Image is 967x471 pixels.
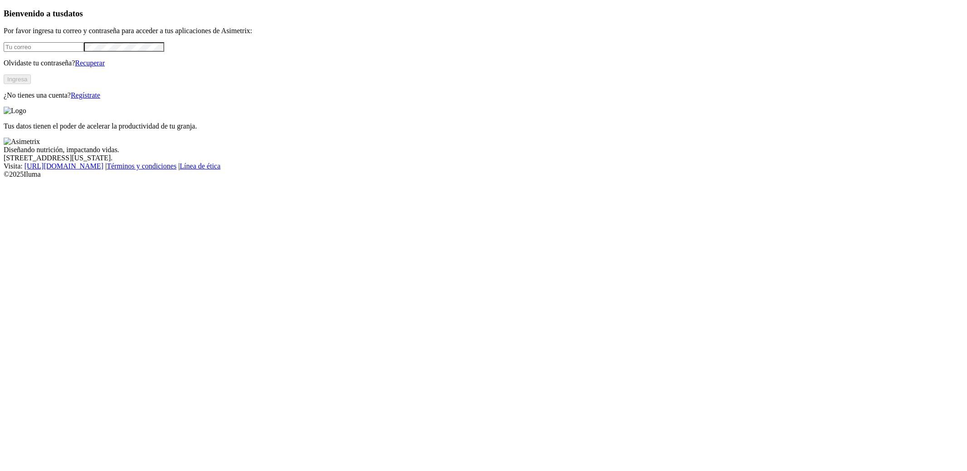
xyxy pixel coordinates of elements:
[4,170,963,178] div: © 2025 Iluma
[4,154,963,162] div: [STREET_ADDRESS][US_STATE].
[4,91,963,99] p: ¿No tienes una cuenta?
[4,138,40,146] img: Asimetrix
[71,91,100,99] a: Regístrate
[4,42,84,52] input: Tu correo
[4,122,963,130] p: Tus datos tienen el poder de acelerar la productividad de tu granja.
[4,107,26,115] img: Logo
[107,162,177,170] a: Términos y condiciones
[180,162,221,170] a: Línea de ética
[25,162,103,170] a: [URL][DOMAIN_NAME]
[75,59,105,67] a: Recuperar
[64,9,83,18] span: datos
[4,162,963,170] div: Visita : | |
[4,146,963,154] div: Diseñando nutrición, impactando vidas.
[4,27,963,35] p: Por favor ingresa tu correo y contraseña para acceder a tus aplicaciones de Asimetrix:
[4,59,963,67] p: Olvidaste tu contraseña?
[4,74,31,84] button: Ingresa
[4,9,963,19] h3: Bienvenido a tus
